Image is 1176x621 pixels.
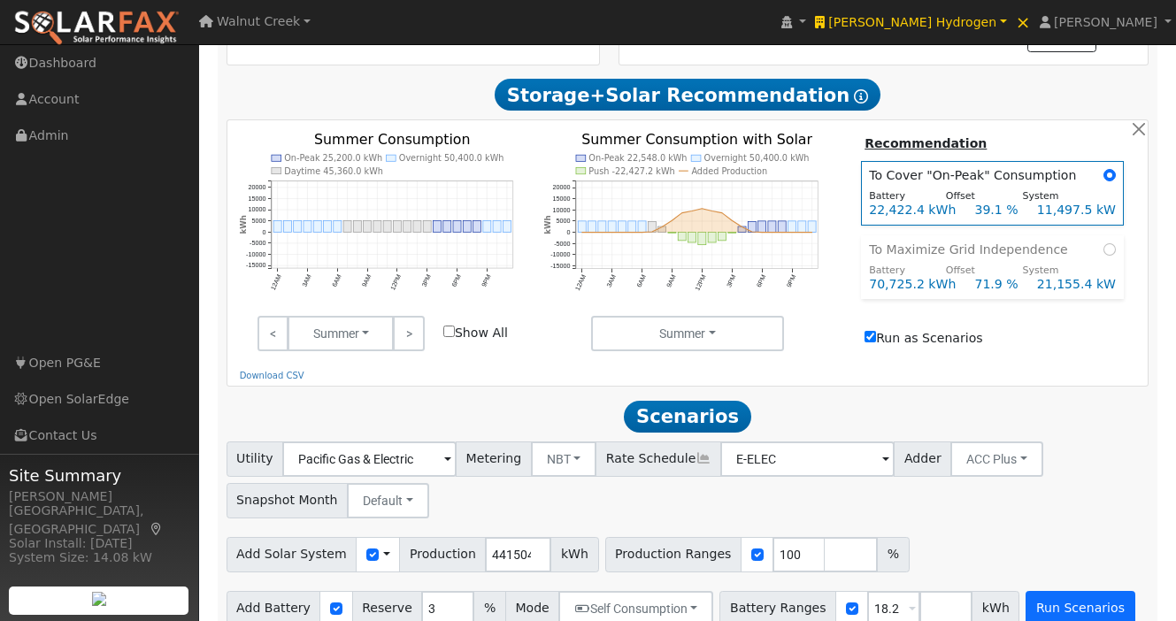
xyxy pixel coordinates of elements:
circle: onclick="" [721,211,724,214]
circle: onclick="" [741,226,743,228]
span: Adder [894,441,951,477]
circle: onclick="" [750,231,753,234]
text: Overnight 50,400.0 kWh [704,154,810,164]
text: 0 [262,229,265,236]
span: To Maximize Grid Independence [869,241,1075,259]
rect: onclick="" [608,221,616,233]
span: % [877,537,909,572]
rect: onclick="" [343,221,351,233]
rect: onclick="" [718,233,726,241]
circle: onclick="" [611,231,613,234]
text: -15000 [550,263,570,270]
text: 20000 [248,185,265,192]
rect: onclick="" [638,221,646,233]
text: 15000 [248,195,265,203]
div: Battery [860,189,937,204]
circle: onclick="" [591,231,594,234]
div: Offset [936,189,1013,204]
span: kWh [550,537,598,572]
rect: onclick="" [413,221,421,233]
text: Overnight 50,400.0 kWh [399,154,504,164]
rect: onclick="" [433,221,441,233]
text: 3PM [420,274,432,289]
button: Summer [288,316,394,351]
circle: onclick="" [631,231,634,234]
rect: onclick="" [728,233,736,234]
text: 9PM [786,274,797,289]
div: Offset [936,264,1013,279]
text: 3PM [726,274,737,289]
circle: onclick="" [780,231,783,234]
button: ACC Plus [950,441,1043,477]
rect: onclick="" [578,221,586,233]
rect: onclick="" [648,222,656,233]
rect: onclick="" [273,221,281,233]
text: -10000 [550,251,570,258]
rect: onclick="" [598,221,606,233]
i: Show Help [854,89,868,103]
button: Default [347,483,429,518]
rect: onclick="" [363,221,371,233]
circle: onclick="" [771,231,773,234]
input: Show All [443,326,455,337]
div: System [1013,189,1090,204]
circle: onclick="" [641,231,643,234]
span: Storage+Solar Recommendation [495,79,880,111]
div: Battery [860,264,937,279]
rect: onclick="" [588,221,596,233]
text: 5000 [251,218,265,225]
img: SolarFax [13,10,180,47]
span: Site Summary [9,464,189,487]
rect: onclick="" [463,221,471,233]
circle: onclick="" [731,219,734,222]
rect: onclick="" [293,221,301,233]
rect: onclick="" [808,221,816,233]
text: 6PM [450,274,462,289]
rect: onclick="" [778,221,786,233]
text: 6PM [756,274,767,289]
rect: onclick="" [483,221,491,233]
text: -5000 [250,241,265,248]
rect: onclick="" [668,233,676,234]
text: 6AM [331,274,342,289]
rect: onclick="" [698,233,706,245]
span: Snapshot Month [227,483,349,518]
button: Summer [591,316,785,351]
rect: onclick="" [373,221,381,233]
rect: onclick="" [678,233,686,241]
span: Utility [227,441,284,477]
text: 9AM [361,274,373,289]
label: Run as Scenarios [865,329,982,348]
circle: onclick="" [661,226,664,228]
text: 3AM [606,274,618,289]
rect: onclick="" [313,221,321,233]
div: [PERSON_NAME] [9,487,189,506]
circle: onclick="" [761,231,764,234]
span: Production [399,537,486,572]
text: Push -22,427.2 kWh [589,166,675,176]
label: Show All [443,324,508,342]
circle: onclick="" [811,231,813,234]
text: 12PM [389,274,403,292]
circle: onclick="" [680,211,683,214]
text: Added Production [691,166,767,176]
span: × [1016,11,1031,33]
rect: onclick="" [738,226,746,233]
rect: onclick="" [748,222,756,233]
circle: onclick="" [701,208,703,211]
div: [GEOGRAPHIC_DATA], [GEOGRAPHIC_DATA] [9,502,189,539]
a: < [257,316,288,351]
text: 5000 [557,218,571,225]
a: > [393,316,424,351]
rect: onclick="" [768,221,776,233]
text: 20000 [553,185,571,192]
circle: onclick="" [601,231,603,234]
rect: onclick="" [323,221,331,233]
text: 10000 [553,207,571,214]
img: retrieve [92,592,106,606]
input: Select a Utility [282,441,457,477]
input: Run as Scenarios [865,331,876,342]
circle: onclick="" [801,231,803,234]
rect: onclick="" [304,221,311,233]
rect: onclick="" [404,221,411,233]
